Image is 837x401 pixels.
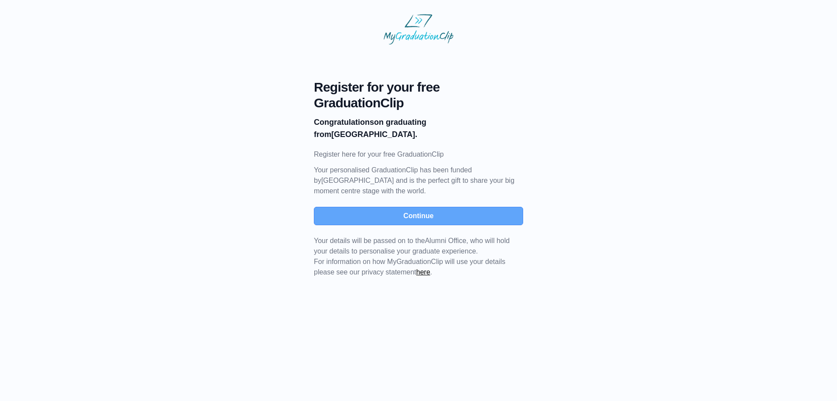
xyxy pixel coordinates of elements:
[416,268,430,276] a: here
[314,79,523,95] span: Register for your free
[314,165,523,196] p: Your personalised GraduationClip has been funded by [GEOGRAPHIC_DATA] and is the perfect gift to ...
[314,118,374,127] b: Congratulations
[314,207,523,225] button: Continue
[314,237,510,276] span: For information on how MyGraduationClip will use your details please see our privacy statement .
[314,149,523,160] p: Register here for your free GraduationClip
[384,14,453,45] img: MyGraduationClip
[314,116,523,141] p: on graduating from [GEOGRAPHIC_DATA].
[314,95,523,111] span: GraduationClip
[314,237,510,255] span: Your details will be passed on to the , who will hold your details to personalise your graduate e...
[425,237,466,244] span: Alumni Office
